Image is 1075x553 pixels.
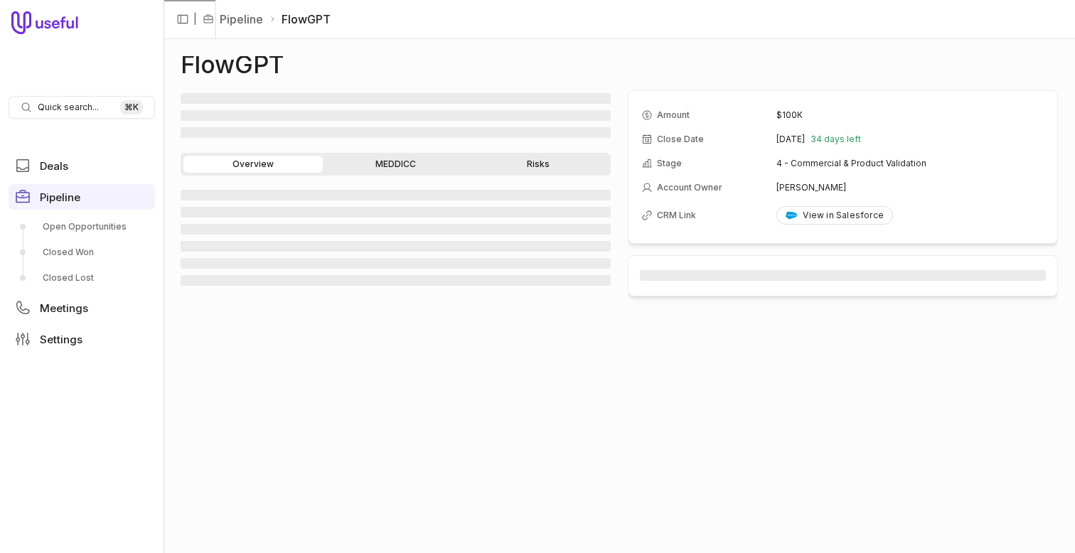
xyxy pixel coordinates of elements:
[640,270,1046,281] span: ‌
[9,184,155,210] a: Pipeline
[9,215,155,238] a: Open Opportunities
[9,241,155,264] a: Closed Won
[181,127,611,138] span: ‌
[181,190,611,200] span: ‌
[657,182,722,193] span: Account Owner
[776,152,1044,175] td: 4 - Commercial & Product Validation
[657,210,696,221] span: CRM Link
[786,210,884,221] div: View in Salesforce
[657,109,690,121] span: Amount
[40,334,82,345] span: Settings
[9,215,155,289] div: Pipeline submenu
[9,153,155,178] a: Deals
[811,134,861,145] span: 34 days left
[38,102,99,113] span: Quick search...
[9,326,155,352] a: Settings
[120,100,143,114] kbd: ⌘ K
[172,9,193,30] button: Collapse sidebar
[183,156,323,173] a: Overview
[220,11,263,28] a: Pipeline
[181,93,611,104] span: ‌
[40,192,80,203] span: Pipeline
[40,303,88,313] span: Meetings
[657,158,682,169] span: Stage
[181,207,611,218] span: ‌
[181,275,611,286] span: ‌
[181,258,611,269] span: ‌
[469,156,608,173] a: Risks
[181,110,611,121] span: ‌
[181,224,611,235] span: ‌
[326,156,465,173] a: MEDDICC
[181,241,611,252] span: ‌
[181,56,284,73] h1: FlowGPT
[193,11,197,28] span: |
[40,161,68,171] span: Deals
[776,104,1044,127] td: $100K
[776,134,805,145] time: [DATE]
[269,11,331,28] li: FlowGPT
[9,295,155,321] a: Meetings
[776,176,1044,199] td: [PERSON_NAME]
[776,206,893,225] a: View in Salesforce
[9,267,155,289] a: Closed Lost
[657,134,704,145] span: Close Date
